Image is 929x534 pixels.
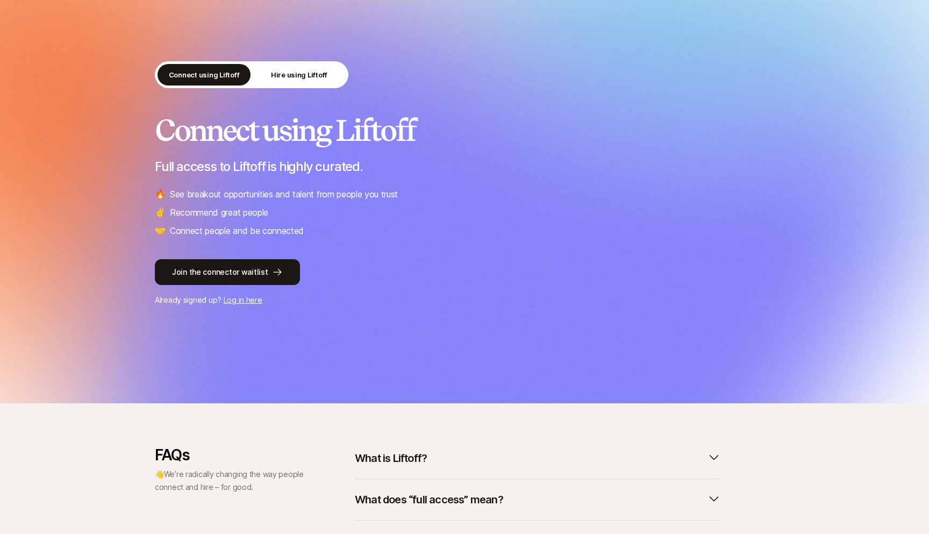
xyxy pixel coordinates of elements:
[355,492,503,507] p: What does “full access” mean?
[155,224,166,238] span: 🤝
[155,187,166,201] span: 🔥
[155,469,304,492] span: We’re radically changing the way people connect and hire – for good.
[355,451,427,466] p: What is Liftoff?
[155,159,774,174] p: Full access to Liftoff is highly curated.
[155,205,166,219] span: ✌️
[355,488,720,511] button: What does “full access” mean?
[155,468,305,494] p: 👋
[170,205,268,219] p: Recommend great people
[355,446,720,470] button: What is Liftoff?
[155,446,305,464] p: FAQs
[155,294,774,307] p: Already signed up?
[224,295,262,304] a: Log in here
[155,114,774,146] h2: Connect using Liftoff
[271,69,327,80] p: Hire using Liftoff
[155,259,300,285] button: Join the connector waitlist
[155,259,774,285] a: Join the connector waitlist
[170,187,398,201] p: See breakout opportunities and talent from people you trust
[170,224,304,238] p: Connect people and be connected
[169,69,240,80] p: Connect using Liftoff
